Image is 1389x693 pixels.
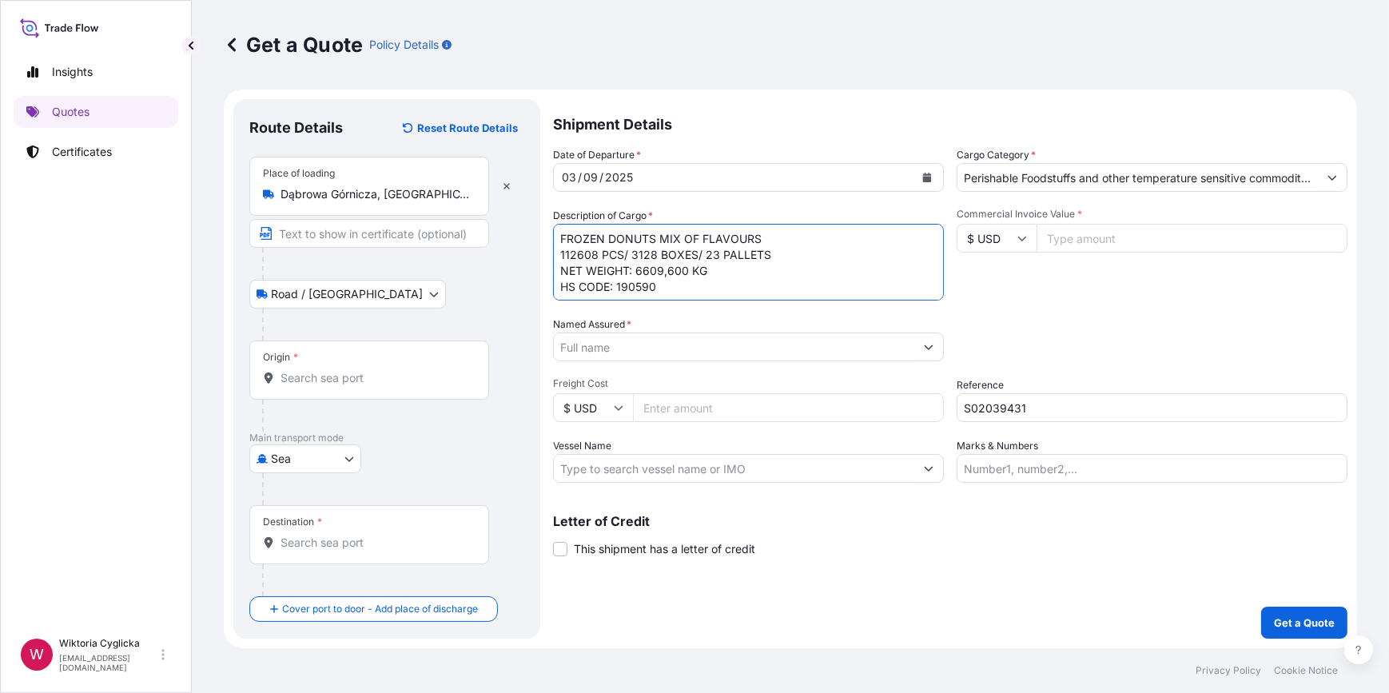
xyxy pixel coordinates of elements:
[957,438,1038,454] label: Marks & Numbers
[1274,615,1335,631] p: Get a Quote
[249,280,446,309] button: Select transport
[281,186,469,202] input: Place of loading
[59,637,158,650] p: Wiktoria Cyglicka
[633,393,944,422] input: Enter amount
[263,516,322,528] div: Destination
[914,333,943,361] button: Show suggestions
[1318,163,1347,192] button: Show suggestions
[281,370,469,386] input: Origin
[369,37,439,53] p: Policy Details
[52,104,90,120] p: Quotes
[574,541,755,557] span: This shipment has a letter of credit
[271,451,291,467] span: Sea
[1037,224,1347,253] input: Type amount
[30,647,44,663] span: W
[553,377,944,390] span: Freight Cost
[957,454,1347,483] input: Number1, number2,...
[553,208,653,224] label: Description of Cargo
[553,147,641,163] span: Date of Departure
[553,438,611,454] label: Vessel Name
[957,147,1036,163] label: Cargo Category
[14,136,178,168] a: Certificates
[249,432,524,444] p: Main transport mode
[52,144,112,160] p: Certificates
[553,317,631,333] label: Named Assured
[249,219,489,248] input: Text to appear on certificate
[282,601,478,617] span: Cover port to door - Add place of discharge
[1196,664,1261,677] a: Privacy Policy
[59,653,158,672] p: [EMAIL_ADDRESS][DOMAIN_NAME]
[52,64,93,80] p: Insights
[263,167,335,180] div: Place of loading
[553,515,1347,528] p: Letter of Credit
[1274,664,1338,677] a: Cookie Notice
[249,596,498,622] button: Cover port to door - Add place of discharge
[957,163,1318,192] input: Select a commodity type
[14,56,178,88] a: Insights
[957,208,1347,221] span: Commercial Invoice Value
[582,168,599,187] div: month,
[224,32,363,58] p: Get a Quote
[553,99,1347,147] p: Shipment Details
[578,168,582,187] div: /
[957,393,1347,422] input: Your internal reference
[271,286,423,302] span: Road / [GEOGRAPHIC_DATA]
[263,351,298,364] div: Origin
[914,454,943,483] button: Show suggestions
[1261,607,1347,639] button: Get a Quote
[554,454,914,483] input: Type to search vessel name or IMO
[281,535,469,551] input: Destination
[554,333,914,361] input: Full name
[603,168,635,187] div: year,
[249,444,361,473] button: Select transport
[417,120,518,136] p: Reset Route Details
[249,118,343,137] p: Route Details
[957,377,1004,393] label: Reference
[14,96,178,128] a: Quotes
[914,165,940,190] button: Calendar
[395,115,524,141] button: Reset Route Details
[599,168,603,187] div: /
[560,168,578,187] div: day,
